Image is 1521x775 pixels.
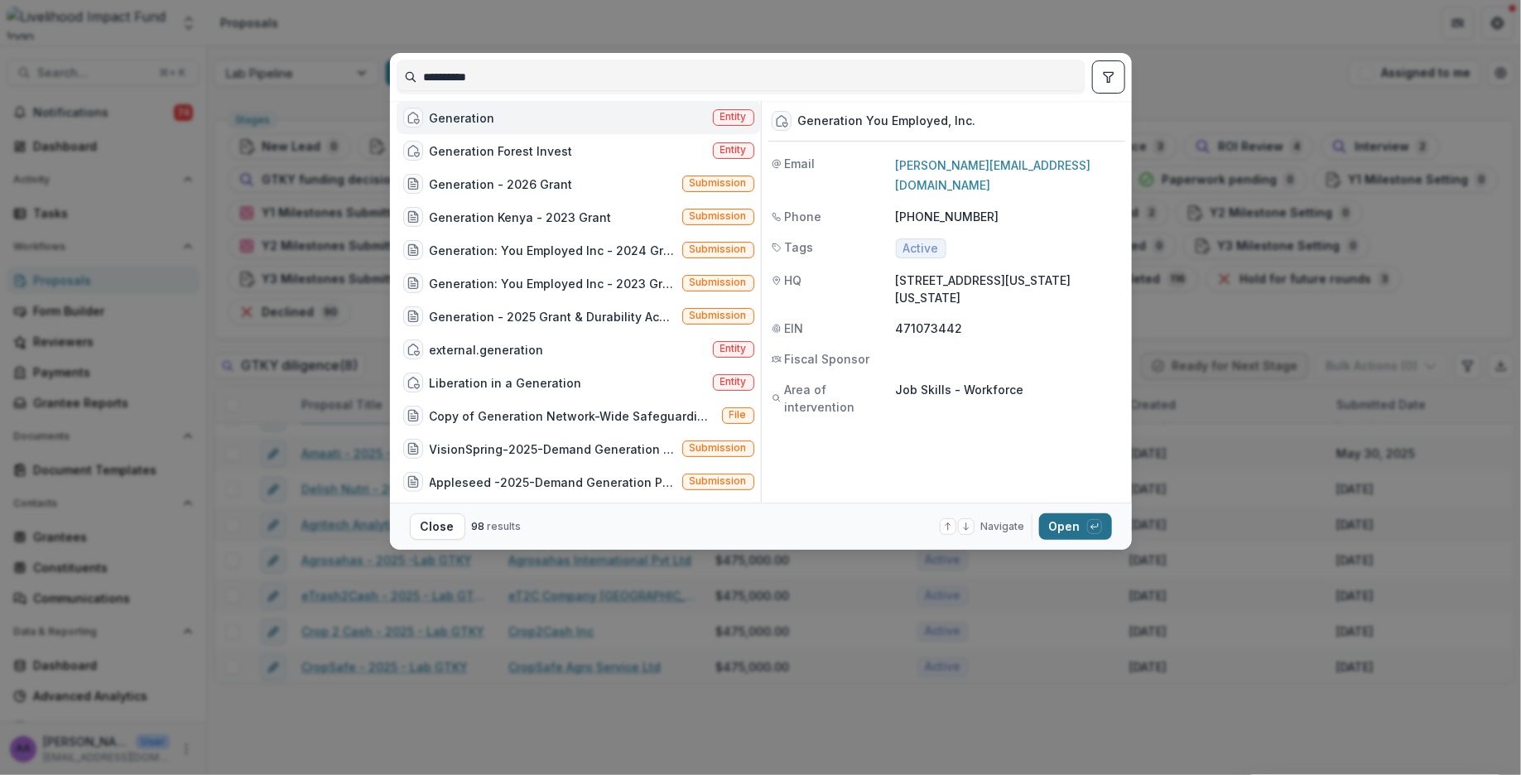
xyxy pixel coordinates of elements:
[430,440,676,458] div: VisionSpring-2025-Demand Generation Proposal
[785,350,870,368] span: Fiscal Sponsor
[690,442,747,454] span: Submission
[981,519,1025,534] span: Navigate
[720,376,747,387] span: Entity
[690,210,747,222] span: Submission
[729,409,747,421] span: File
[430,209,612,226] div: Generation Kenya - 2023 Grant
[472,520,485,532] span: 98
[690,475,747,487] span: Submission
[690,177,747,189] span: Submission
[720,343,747,354] span: Entity
[488,520,522,532] span: results
[785,381,896,416] span: Area of intervention
[785,238,814,256] span: Tags
[430,176,573,193] div: Generation - 2026 Grant
[430,474,676,491] div: Appleseed -2025-Demand Generation Proposal
[430,374,582,392] div: Liberation in a Generation
[430,407,715,425] div: Copy of Generation Network-Wide Safeguarding and Learner Protection Policy_FINAL.pdf
[896,158,1091,192] a: [PERSON_NAME][EMAIL_ADDRESS][DOMAIN_NAME]
[785,155,816,172] span: Email
[798,114,976,128] div: Generation You Employed, Inc.
[430,242,676,259] div: Generation: You Employed Inc - 2024 Grant
[690,310,747,321] span: Submission
[785,272,802,289] span: HQ
[430,142,573,160] div: Generation Forest Invest
[690,243,747,255] span: Submission
[430,341,544,359] div: external.generation
[896,320,1122,337] p: 471073442
[896,272,1122,306] p: [STREET_ADDRESS][US_STATE][US_STATE]
[410,513,465,540] button: Close
[785,320,804,337] span: EIN
[785,208,822,225] span: Phone
[720,144,747,156] span: Entity
[430,308,676,325] div: Generation - 2025 Grant & Durability Academy ($500K + $120K ($40K Durability Academy fee for each...
[1092,60,1125,94] button: toggle filters
[690,277,747,288] span: Submission
[896,381,1122,398] p: Job Skills - Workforce
[1039,513,1112,540] button: Open
[903,242,939,256] span: Active
[896,208,1122,225] p: [PHONE_NUMBER]
[430,275,676,292] div: Generation: You Employed Inc - 2023 Grant
[720,111,747,123] span: Entity
[430,109,495,127] div: Generation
